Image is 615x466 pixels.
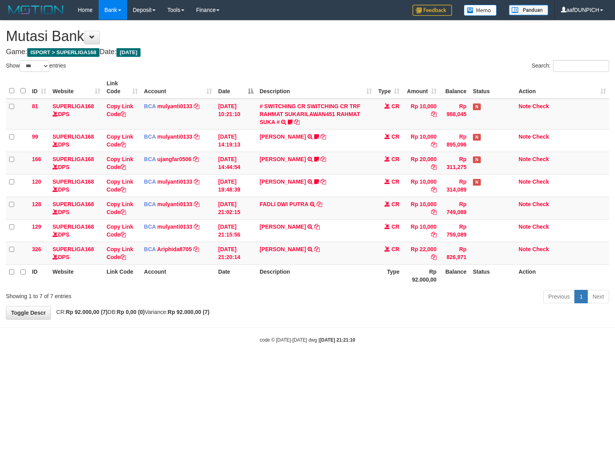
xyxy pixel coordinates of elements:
a: Copy MUHAMMAD REZA to clipboard [321,133,326,140]
th: Status [470,76,516,99]
a: SUPERLIGA168 [52,224,94,230]
a: Copy mulyanti0133 to clipboard [194,103,199,109]
span: BCA [144,133,156,140]
a: Copy mulyanti0133 to clipboard [194,224,199,230]
a: Copy Rp 20,000 to clipboard [431,164,437,170]
span: CR [392,156,399,162]
th: Type [375,264,403,287]
td: [DATE] 14:19:13 [215,129,257,152]
td: Rp 314,089 [440,174,470,197]
a: Copy Rp 10,000 to clipboard [431,186,437,193]
span: CR [392,179,399,185]
a: Copy Rp 10,000 to clipboard [431,231,437,238]
a: Copy Link Code [107,224,133,238]
a: Check [532,103,549,109]
a: Copy mulyanti0133 to clipboard [194,133,199,140]
span: CR: DB: Variance: [52,309,210,315]
a: # SWITCHING CR SWITCHING CR TRF RAHMAT SUKARILAWAN451 RAHMAT SUKA # [260,103,360,125]
th: Account [141,264,215,287]
a: SUPERLIGA168 [52,133,94,140]
a: Copy Ariphida8705 to clipboard [193,246,199,252]
th: Date [215,264,257,287]
a: Note [519,156,531,162]
img: Feedback.jpg [412,5,452,16]
label: Show entries [6,60,66,72]
span: CR [392,133,399,140]
td: Rp 10,000 [403,219,440,242]
td: Rp 826,971 [440,242,470,264]
td: [DATE] 21:20:14 [215,242,257,264]
a: mulyanti0133 [157,224,193,230]
input: Search: [553,60,609,72]
td: [DATE] 19:48:39 [215,174,257,197]
td: DPS [49,129,103,152]
h4: Game: Date: [6,48,609,56]
span: Has Note [473,134,481,141]
span: BCA [144,224,156,230]
span: [DATE] [116,48,141,57]
th: Account: activate to sort column ascending [141,76,215,99]
span: BCA [144,246,156,252]
th: ID: activate to sort column ascending [29,76,49,99]
td: DPS [49,152,103,174]
a: mulyanti0133 [157,103,193,109]
a: mulyanti0133 [157,201,193,207]
td: DPS [49,174,103,197]
a: [PERSON_NAME] [260,224,306,230]
a: Copy MUHAMAD IMAN to clipboard [314,224,320,230]
span: CR [392,246,399,252]
td: Rp 988,045 [440,99,470,130]
th: Action: activate to sort column ascending [516,76,609,99]
td: DPS [49,197,103,219]
th: Website [49,264,103,287]
img: MOTION_logo.png [6,4,66,16]
span: 120 [32,179,41,185]
td: Rp 759,089 [440,219,470,242]
a: Note [519,179,531,185]
span: 129 [32,224,41,230]
th: Rp 92.000,00 [403,264,440,287]
a: Copy Link Code [107,246,133,260]
a: mulyanti0133 [157,133,193,140]
span: 99 [32,133,38,140]
a: Copy JEPRI DAUD SAHRONI to clipboard [314,246,320,252]
span: Has Note [473,103,481,110]
th: Balance [440,264,470,287]
a: Toggle Descr [6,306,51,319]
a: SUPERLIGA168 [52,201,94,207]
a: SUPERLIGA168 [52,103,94,109]
img: Button%20Memo.svg [464,5,497,16]
a: Copy Link Code [107,201,133,215]
th: Website: activate to sort column ascending [49,76,103,99]
a: Check [532,156,549,162]
a: Copy Link Code [107,156,133,170]
small: code © [DATE]-[DATE] dwg | [260,337,355,343]
a: mulyanti0133 [157,179,193,185]
a: SUPERLIGA168 [52,246,94,252]
a: [PERSON_NAME] [260,246,306,252]
a: Previous [543,290,575,303]
a: Check [532,179,549,185]
td: Rp 22,000 [403,242,440,264]
span: 81 [32,103,38,109]
span: 128 [32,201,41,207]
img: panduan.png [509,5,548,15]
a: Copy mulyanti0133 to clipboard [194,179,199,185]
span: 326 [32,246,41,252]
a: Check [532,133,549,140]
th: Status [470,264,516,287]
a: Note [519,224,531,230]
span: CR [392,201,399,207]
a: Copy FADLI DWI PUTRA to clipboard [317,201,322,207]
a: Note [519,246,531,252]
a: [PERSON_NAME] [260,179,306,185]
span: CR [392,224,399,230]
td: DPS [49,99,103,130]
a: Next [587,290,609,303]
td: DPS [49,219,103,242]
td: [DATE] 10:21:10 [215,99,257,130]
td: Rp 10,000 [403,174,440,197]
a: SUPERLIGA168 [52,179,94,185]
td: Rp 311,275 [440,152,470,174]
td: [DATE] 21:15:56 [215,219,257,242]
